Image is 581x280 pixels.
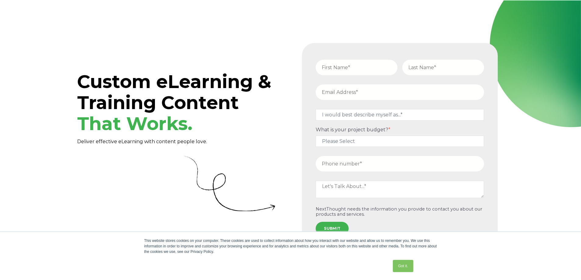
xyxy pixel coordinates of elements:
p: NextThought needs the information you provide to contact you about our products and services. [316,207,484,217]
input: SUBMIT [316,222,349,235]
span: What is your project budget? [316,127,388,133]
input: Phone number* [316,156,484,172]
input: Last Name* [402,60,484,75]
input: First Name* [316,60,397,75]
span: Deliver effective eLearning with content people love. [77,139,207,144]
div: This website stores cookies on your computer. These cookies are used to collect information about... [144,238,437,254]
span: Custom eLearning & Training Content [77,70,271,135]
span: That Works. [77,112,192,135]
input: Email Address* [316,84,484,100]
img: Curly Arrow [184,155,275,211]
a: Got it. [393,260,413,272]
